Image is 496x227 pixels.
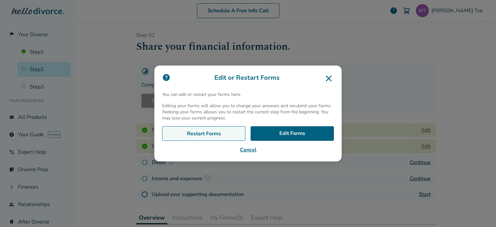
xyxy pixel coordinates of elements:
a: Edit Forms [251,126,334,141]
iframe: Chat Widget [464,196,496,227]
p: You can edit or restart your forms here. [162,91,334,98]
button: Cancel [162,146,334,154]
h3: Edit or Restart Forms [162,73,334,84]
p: Editing your forms will allow you to change your answers and resubmit your forms. Redoing your fo... [162,103,334,121]
a: Restart Forms [162,126,245,141]
img: icon [162,73,170,82]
